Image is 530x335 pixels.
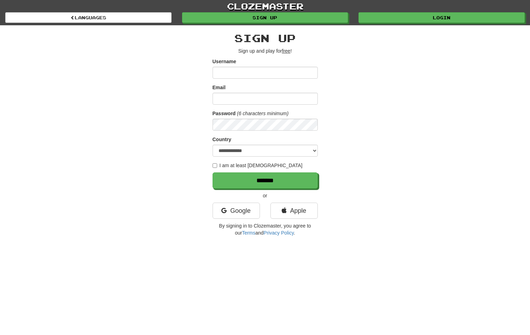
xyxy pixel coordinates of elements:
[213,110,236,117] label: Password
[213,222,318,236] p: By signing in to Clozemaster, you agree to our and .
[213,192,318,199] p: or
[242,230,255,236] a: Terms
[282,48,290,54] u: free
[213,58,236,65] label: Username
[213,162,303,169] label: I am at least [DEMOGRAPHIC_DATA]
[358,12,525,23] a: Login
[182,12,348,23] a: Sign up
[213,163,217,168] input: I am at least [DEMOGRAPHIC_DATA]
[237,111,289,116] em: (6 characters minimum)
[213,84,226,91] label: Email
[263,230,294,236] a: Privacy Policy
[270,203,318,219] a: Apple
[213,47,318,54] p: Sign up and play for !
[5,12,172,23] a: Languages
[213,136,232,143] label: Country
[213,203,260,219] a: Google
[213,32,318,44] h2: Sign up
